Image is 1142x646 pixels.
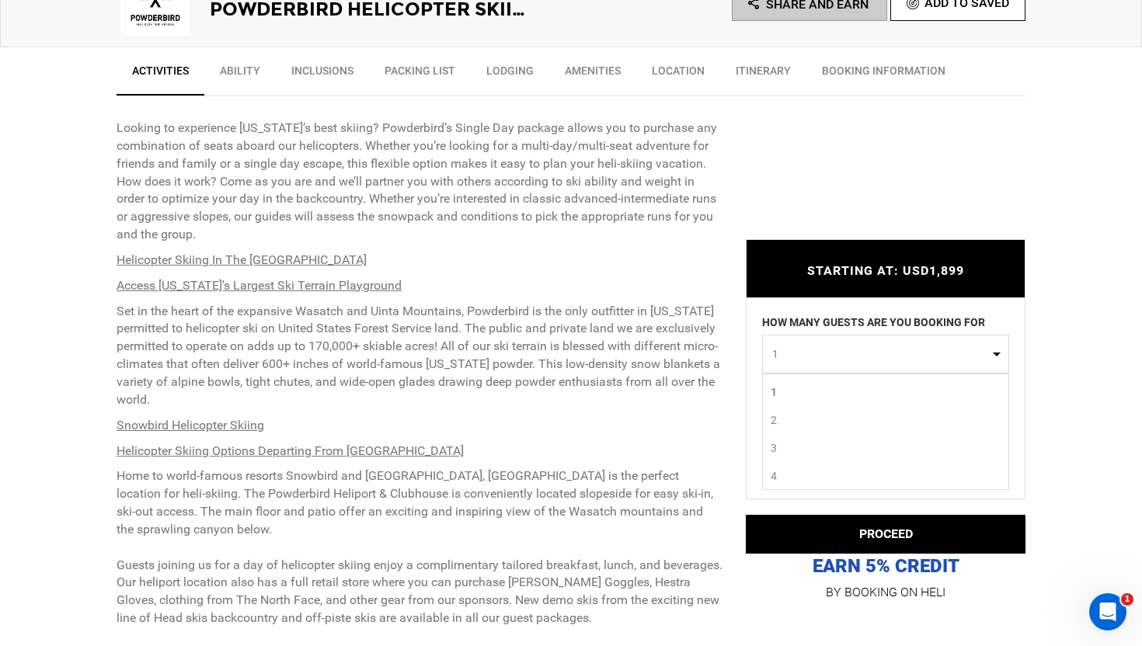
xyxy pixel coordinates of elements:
iframe: Intercom live chat [1089,593,1126,630]
a: Packing List [369,55,471,94]
p: Set in the heart of the expansive Wasatch and Uinta Mountains, Powderbird is the only outfitter i... [117,303,722,409]
u: Access [US_STATE]'s Largest Ski Terrain Playground [117,278,402,293]
span: STARTING AT: USD1,899 [807,263,964,278]
span: 4 [771,468,777,484]
span: 1 [771,384,777,400]
button: 1 [762,335,1009,373]
p: Home to world-famous resorts Snowbird and [GEOGRAPHIC_DATA], [GEOGRAPHIC_DATA] is the perfect loc... [117,467,722,627]
span: 2 [771,412,777,428]
span: 1 [772,346,989,362]
a: Inclusions [276,55,369,94]
a: Activities [117,55,204,96]
a: Amenities [549,55,636,94]
a: BOOKING INFORMATION [806,55,961,94]
div: USD1,899 [747,465,1025,483]
label: HOW MANY GUESTS ARE YOU BOOKING FOR [762,314,985,335]
span: 1 [1121,593,1133,606]
button: PROCEED [746,515,1025,554]
span: 3 [771,440,777,456]
a: Location [636,55,720,94]
a: Itinerary [720,55,806,94]
p: Looking to experience [US_STATE]’s best skiing? Powderbird’s Single Day package allows you to pur... [117,120,722,244]
p: BY BOOKING ON HELI [746,582,1025,603]
a: Lodging [471,55,549,94]
u: Helicopter Skiing Options Departing From [GEOGRAPHIC_DATA] [117,443,464,458]
u: Helicopter Skiing In The [GEOGRAPHIC_DATA] [117,252,367,267]
u: Snowbird Helicopter Skiing [117,418,264,432]
a: Ability [204,55,276,94]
